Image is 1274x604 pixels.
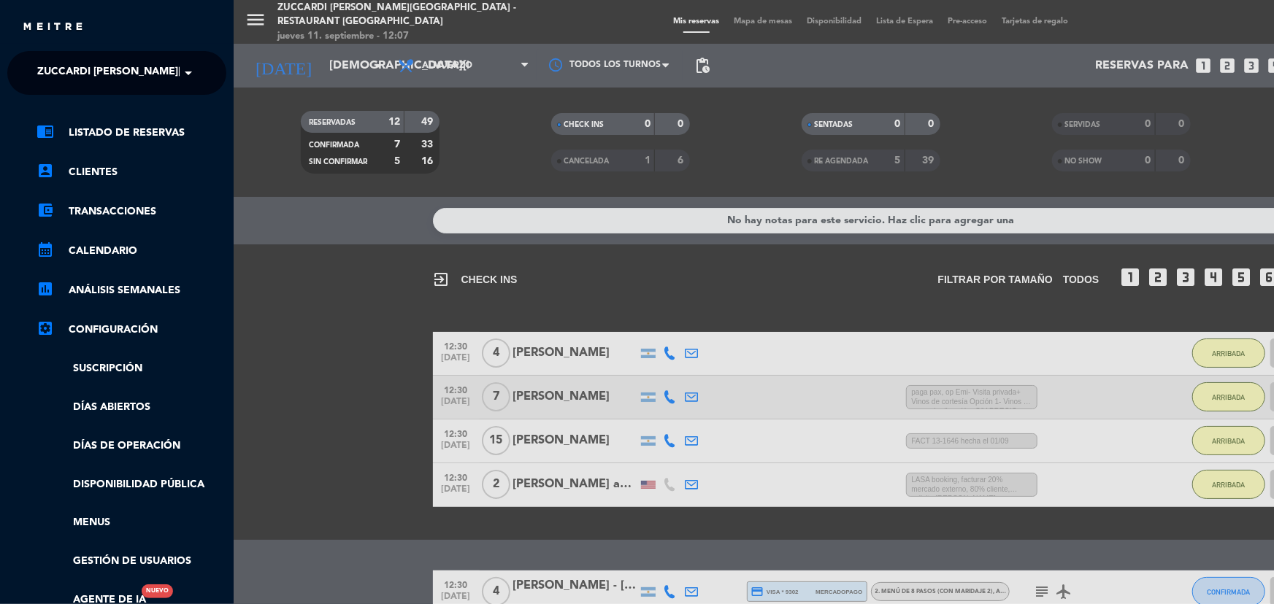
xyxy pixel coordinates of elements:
a: chrome_reader_modeListado de Reservas [37,124,226,142]
a: Menus [37,514,226,531]
a: assessmentANÁLISIS SEMANALES [37,282,226,299]
i: account_box [37,162,54,179]
a: Suscripción [37,360,226,377]
div: Nuevo [142,584,173,598]
a: calendar_monthCalendario [37,242,226,260]
a: Días de Operación [37,438,226,454]
i: assessment [37,280,54,298]
img: MEITRE [22,22,84,33]
a: Configuración [37,321,226,338]
i: chrome_reader_mode [37,123,54,140]
a: Días abiertos [37,399,226,416]
i: calendar_month [37,241,54,258]
i: settings_applications [37,320,54,337]
span: Zuccardi [PERSON_NAME][GEOGRAPHIC_DATA] - Restaurant [GEOGRAPHIC_DATA] [37,58,472,88]
i: account_balance_wallet [37,201,54,219]
a: account_boxClientes [37,163,226,181]
a: account_balance_walletTransacciones [37,203,226,220]
a: Gestión de usuarios [37,553,226,570]
a: Disponibilidad pública [37,476,226,493]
